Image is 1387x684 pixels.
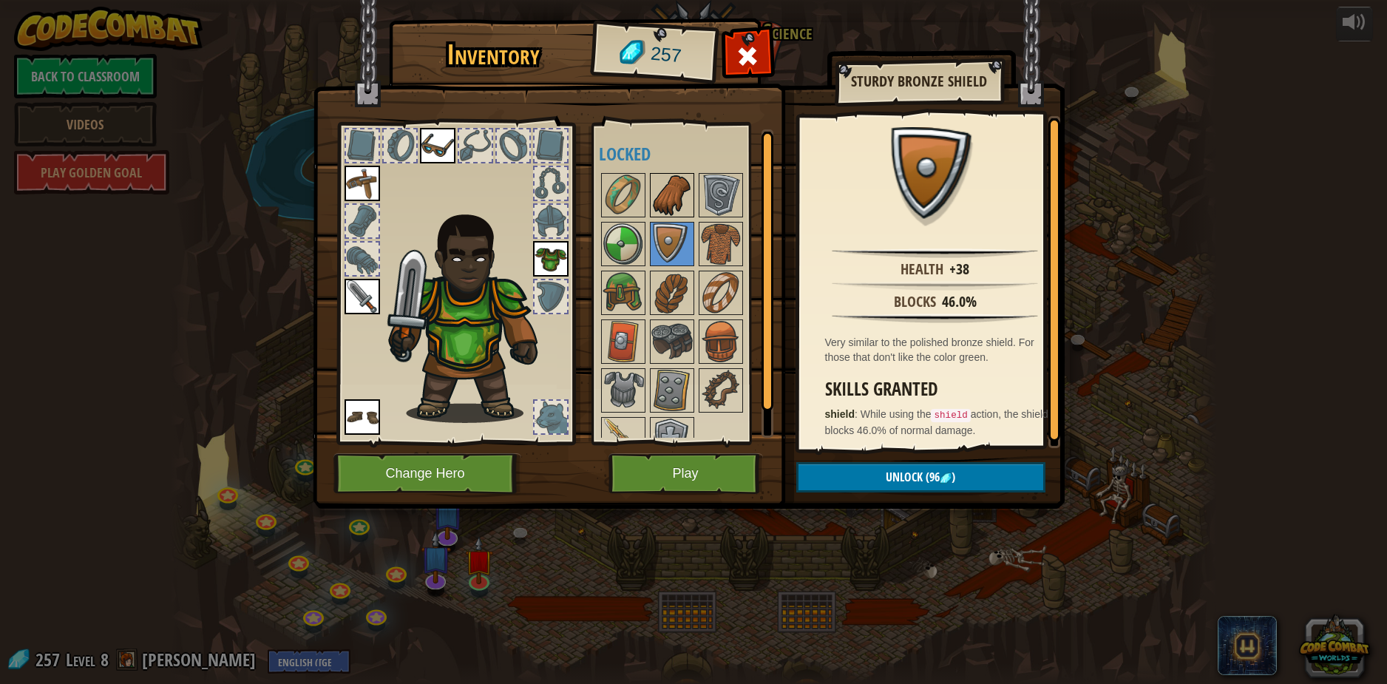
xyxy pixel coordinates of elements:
img: portrait.png [651,321,693,362]
img: portrait.png [603,419,644,460]
span: While using the action, the shield blocks 46.0% of normal damage. [825,408,1048,436]
img: Gordon_Stalwart_Hair.png [381,206,564,423]
img: hr.png [832,281,1037,291]
img: hr.png [832,314,1037,323]
span: (96 [923,469,940,485]
img: portrait.png [700,175,742,216]
div: Blocks [894,291,936,313]
img: portrait.png [700,370,742,411]
img: portrait.png [887,127,983,223]
h2: Sturdy Bronze Shield [850,73,988,89]
img: portrait.png [603,272,644,314]
img: portrait.png [603,370,644,411]
img: portrait.png [603,175,644,216]
img: portrait.png [651,223,693,265]
div: +38 [949,259,969,280]
button: Play [608,453,763,494]
div: Health [901,259,943,280]
img: portrait.png [603,223,644,265]
img: portrait.png [651,272,693,314]
button: Change Hero [333,453,521,494]
img: portrait.png [651,370,693,411]
h4: Locked [599,144,784,163]
img: portrait.png [603,321,644,362]
img: portrait.png [533,241,569,277]
div: Very similar to the polished bronze shield. For those that don't like the color green. [825,335,1053,365]
img: portrait.png [420,128,455,163]
span: ) [952,469,955,485]
img: hr.png [832,248,1037,258]
img: portrait.png [651,419,693,460]
img: portrait.png [345,399,380,435]
span: Unlock [886,469,923,485]
img: portrait.png [700,272,742,314]
div: 46.0% [942,291,977,313]
img: portrait.png [345,166,380,201]
strong: shield [825,408,855,420]
img: portrait.png [700,321,742,362]
h1: Inventory [399,39,588,70]
code: shield [931,409,970,422]
button: Unlock(96) [796,462,1045,492]
img: portrait.png [345,279,380,314]
img: portrait.png [651,175,693,216]
span: : [855,408,861,420]
img: portrait.png [700,223,742,265]
span: 257 [649,41,682,70]
img: gem.png [940,473,952,484]
h3: Skills Granted [825,379,1053,399]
